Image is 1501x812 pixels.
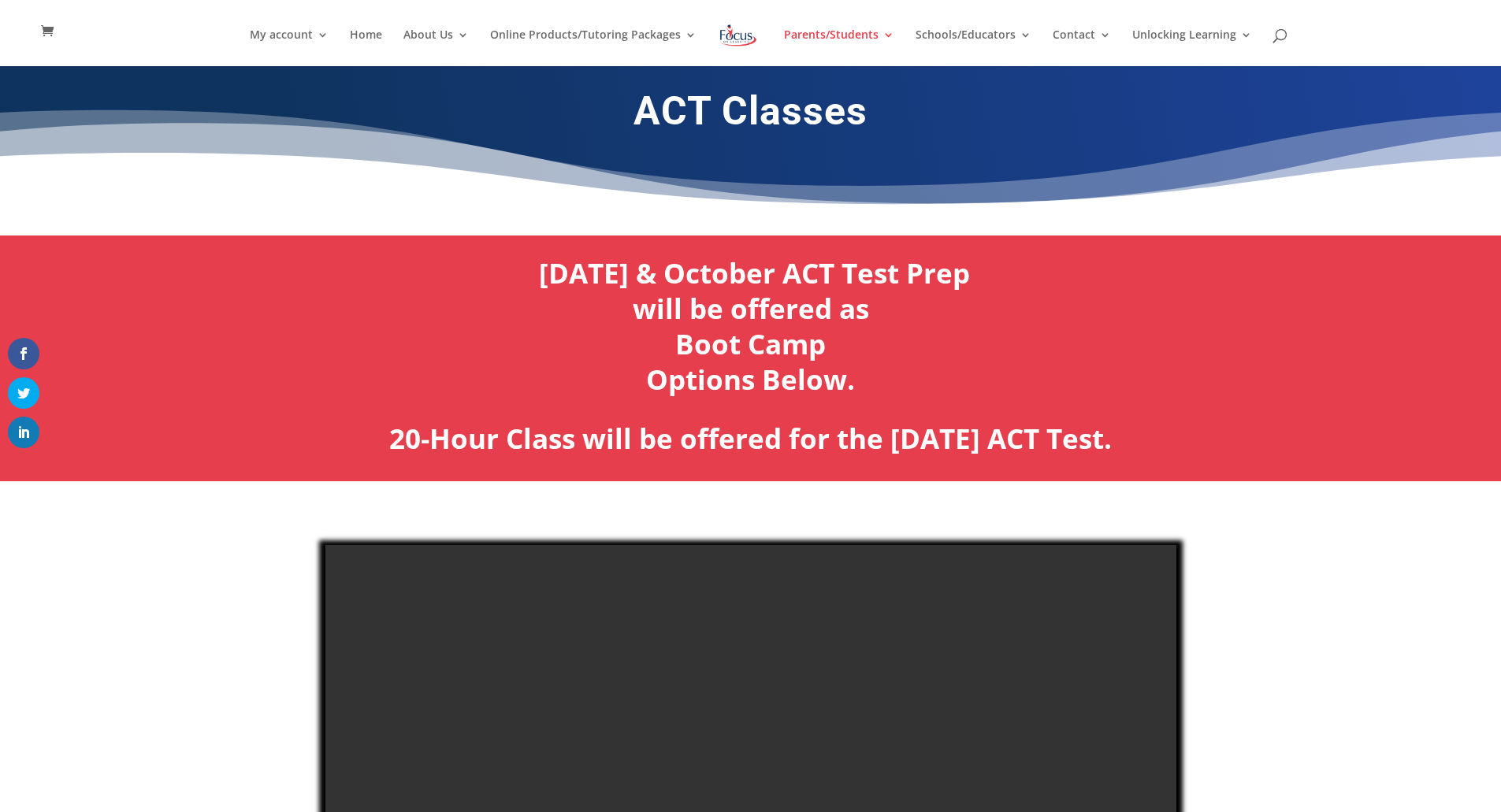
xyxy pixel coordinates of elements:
[784,29,894,66] a: Parents/Students
[250,29,329,66] a: My account
[1132,29,1252,66] a: Unlocking Learning
[325,87,1176,143] h1: ACT Classes
[490,29,697,66] a: Online Products/Tutoring Packages
[539,254,970,291] a: [DATE] & October ACT Test Prep
[1053,29,1111,66] a: Contact
[718,21,759,50] img: Focus on Learning
[646,361,855,398] a: Options Below.
[389,420,1112,457] b: 20-Hour Class will be offered for the [DATE] ACT Test.
[403,29,469,66] a: About Us
[350,29,382,66] a: Home
[675,325,826,362] a: Boot Camp
[633,290,869,327] a: will be offered as
[916,29,1031,66] a: Schools/Educators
